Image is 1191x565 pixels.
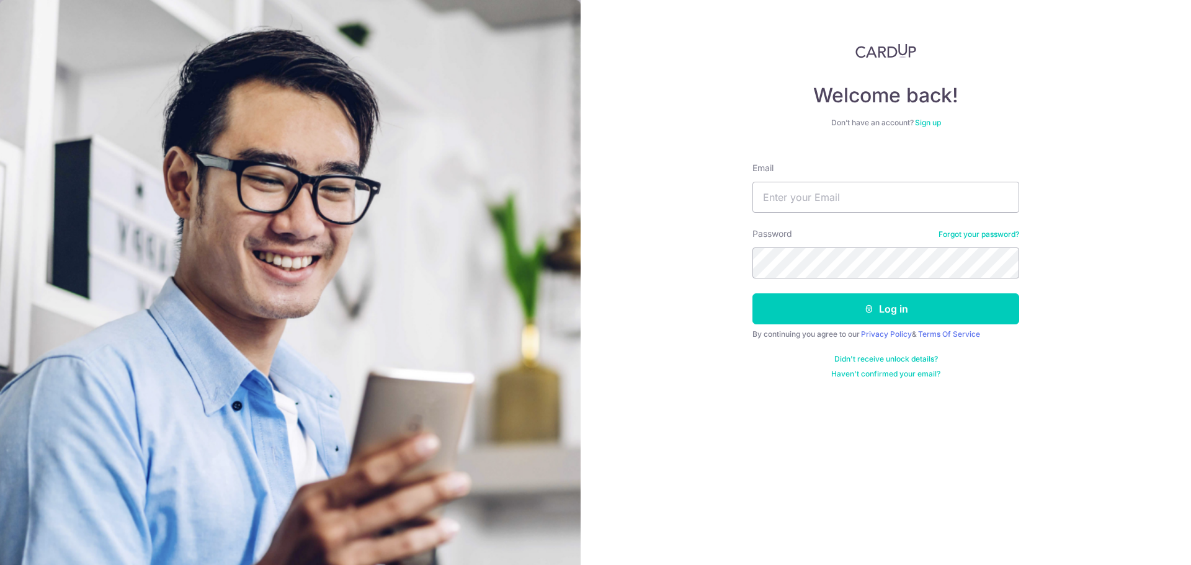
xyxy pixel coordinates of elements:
[861,329,912,339] a: Privacy Policy
[752,182,1019,213] input: Enter your Email
[752,293,1019,324] button: Log in
[939,229,1019,239] a: Forgot your password?
[752,162,774,174] label: Email
[918,329,980,339] a: Terms Of Service
[834,354,938,364] a: Didn't receive unlock details?
[855,43,916,58] img: CardUp Logo
[915,118,941,127] a: Sign up
[752,118,1019,128] div: Don’t have an account?
[752,228,792,240] label: Password
[831,369,940,379] a: Haven't confirmed your email?
[752,83,1019,108] h4: Welcome back!
[752,329,1019,339] div: By continuing you agree to our &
